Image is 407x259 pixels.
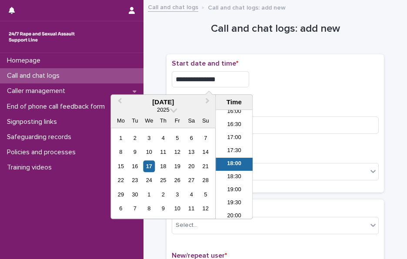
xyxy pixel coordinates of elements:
[186,115,197,126] div: Sa
[129,115,141,126] div: Tu
[216,210,253,223] li: 20:00
[3,56,47,65] p: Homepage
[143,203,155,215] div: Choose Wednesday, 8 October 2025
[171,189,183,200] div: Choose Friday, 3 October 2025
[148,2,198,12] a: Call and chat logs
[218,98,250,106] div: Time
[3,87,72,95] p: Caller management
[3,103,112,111] p: End of phone call feedback form
[186,189,197,200] div: Choose Saturday, 4 October 2025
[186,175,197,186] div: Choose Saturday, 27 September 2025
[171,146,183,158] div: Choose Friday, 12 September 2025
[208,2,286,12] p: Call and chat logs: add new
[115,146,127,158] div: Choose Monday, 8 September 2025
[216,132,253,145] li: 17:00
[157,160,169,172] div: Choose Thursday, 18 September 2025
[3,148,83,156] p: Policies and processes
[115,115,127,126] div: Mo
[129,189,141,200] div: Choose Tuesday, 30 September 2025
[186,203,197,215] div: Choose Saturday, 11 October 2025
[115,189,127,200] div: Choose Monday, 29 September 2025
[171,175,183,186] div: Choose Friday, 26 September 2025
[200,132,211,144] div: Choose Sunday, 7 September 2025
[200,146,211,158] div: Choose Sunday, 14 September 2025
[143,175,155,186] div: Choose Wednesday, 24 September 2025
[171,160,183,172] div: Choose Friday, 19 September 2025
[201,96,215,110] button: Next Month
[171,203,183,215] div: Choose Friday, 10 October 2025
[157,106,169,113] span: 2025
[129,132,141,144] div: Choose Tuesday, 2 September 2025
[176,221,197,230] div: Select...
[129,203,141,215] div: Choose Tuesday, 7 October 2025
[3,163,59,172] p: Training videos
[114,131,213,216] div: month 2025-09
[157,189,169,200] div: Choose Thursday, 2 October 2025
[200,160,211,172] div: Choose Sunday, 21 September 2025
[216,184,253,197] li: 19:00
[3,118,64,126] p: Signposting links
[157,115,169,126] div: Th
[115,203,127,215] div: Choose Monday, 6 October 2025
[167,23,384,35] h1: Call and chat logs: add new
[157,175,169,186] div: Choose Thursday, 25 September 2025
[216,171,253,184] li: 18:30
[200,115,211,126] div: Su
[186,146,197,158] div: Choose Saturday, 13 September 2025
[171,132,183,144] div: Choose Friday, 5 September 2025
[3,133,78,141] p: Safeguarding records
[216,145,253,158] li: 17:30
[115,132,127,144] div: Choose Monday, 1 September 2025
[186,160,197,172] div: Choose Saturday, 20 September 2025
[186,132,197,144] div: Choose Saturday, 6 September 2025
[143,132,155,144] div: Choose Wednesday, 3 September 2025
[200,175,211,186] div: Choose Sunday, 28 September 2025
[172,60,238,67] span: Start date and time
[129,160,141,172] div: Choose Tuesday, 16 September 2025
[216,106,253,119] li: 16:00
[7,28,77,46] img: rhQMoQhaT3yELyF149Cw
[157,132,169,144] div: Choose Thursday, 4 September 2025
[171,115,183,126] div: Fr
[112,96,126,110] button: Previous Month
[216,197,253,210] li: 19:30
[129,175,141,186] div: Choose Tuesday, 23 September 2025
[157,203,169,215] div: Choose Thursday, 9 October 2025
[3,72,67,80] p: Call and chat logs
[143,189,155,200] div: Choose Wednesday, 1 October 2025
[143,115,155,126] div: We
[216,119,253,132] li: 16:30
[143,160,155,172] div: Choose Wednesday, 17 September 2025
[129,146,141,158] div: Choose Tuesday, 9 September 2025
[115,175,127,186] div: Choose Monday, 22 September 2025
[157,146,169,158] div: Choose Thursday, 11 September 2025
[200,189,211,200] div: Choose Sunday, 5 October 2025
[216,158,253,171] li: 18:00
[115,160,127,172] div: Choose Monday, 15 September 2025
[143,146,155,158] div: Choose Wednesday, 10 September 2025
[172,252,227,259] span: New/repeat user
[111,98,215,106] div: [DATE]
[200,203,211,215] div: Choose Sunday, 12 October 2025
